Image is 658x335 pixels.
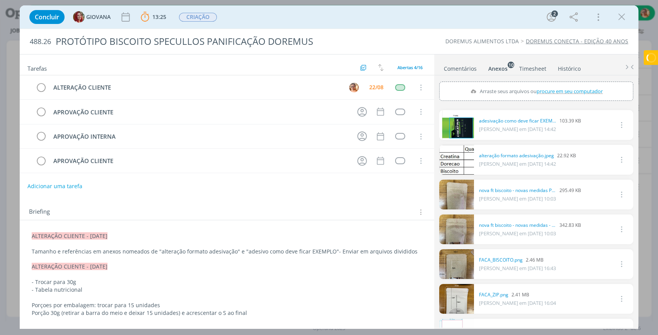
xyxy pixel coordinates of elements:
[29,10,65,24] button: Concluir
[545,11,557,23] button: 2
[479,222,556,229] a: nova ft biscoito - novas medidas - PARTE DA FRENTE.jpeg
[32,232,107,240] span: ALTERAÇÃO CLIENTE - [DATE]
[349,83,359,92] img: V
[519,61,547,73] a: Timesheet
[369,85,384,90] div: 22/08
[557,61,581,73] a: Histórico
[508,61,514,68] sup: 10
[479,117,556,124] a: adesivação como deve ficar EXEMPLO.jpeg
[139,11,168,23] button: 13:25
[53,32,376,51] div: PROTÓTIPO BISCOITO SPECULLOS PANIFICAÇÃO DOREMUS
[179,12,217,22] button: CRIAÇÃO
[479,152,554,159] a: alteração formato adesivação.jpeg
[551,10,558,17] div: 2
[27,63,47,72] span: Tarefas
[479,257,523,264] a: FACA_BISCOITO.png
[479,117,581,124] div: 103.39 KB
[179,13,217,22] span: CRIAÇÃO
[467,86,605,96] label: Arraste seus arquivos ou
[35,14,59,20] span: Concluir
[348,82,360,93] button: V
[73,11,85,23] img: G
[479,299,556,306] span: [PERSON_NAME] em [DATE] 16:04
[86,14,111,20] span: GIOVANA
[479,195,556,202] span: [PERSON_NAME] em [DATE] 10:03
[479,152,576,159] div: 22.92 KB
[479,257,556,264] div: 2.46 MB
[27,179,83,193] button: Adicionar uma tarefa
[479,160,556,167] span: [PERSON_NAME] em [DATE] 14:42
[32,309,422,317] p: Porção 30g (retirar a barra do meio e deixar 15 unidades) e acrescentar o S ao final
[32,248,422,255] p: Tamanho e referências em anexos nomeados de "alteração formato adesivação" e "adesivo como deve f...
[32,278,422,286] p: - Trocar para 30g
[397,65,423,70] span: Abertas 4/16
[537,88,603,95] span: procure em seu computador
[445,37,519,45] a: DOREMUS ALIMENTOS LTDA
[479,265,556,272] span: [PERSON_NAME] em [DATE] 16:43
[479,187,556,194] a: nova ft biscoito - novas medidas PARTE DE TRÁS.jpeg
[479,291,508,298] a: FACA_ZIP.png
[479,291,556,298] div: 2.41 MB
[32,301,422,309] p: Porçoes por embalagem: trocar para 15 unidades
[50,107,350,117] div: APROVAÇÃO CLIENTE
[479,187,581,194] div: 295.49 KB
[339,248,418,255] span: - Enviar em arquivos divididos
[443,61,477,73] a: Comentários
[479,230,556,237] span: [PERSON_NAME] em [DATE] 10:03
[73,11,111,23] button: GGIOVANA
[526,37,628,45] a: DOREMUS CONECTA - EDIÇÃO 40 ANOS
[152,13,166,20] span: 13:25
[50,83,342,92] div: ALTERAÇÃO CLIENTE
[50,132,350,141] div: APROVAÇÃO INTERNA
[479,326,556,333] a: WhatsApp Image [DATE] 15.51.15.jpeg
[50,156,350,166] div: APROVAÇÃO CLIENTE
[479,126,556,133] span: [PERSON_NAME] em [DATE] 14:42
[488,65,508,73] div: Anexos
[32,286,422,294] p: - Tabela nutricional
[20,5,638,329] div: dialog
[32,263,107,270] span: ALTERAÇÃO CLIENTE - [DATE]
[479,222,581,229] div: 342.83 KB
[479,326,578,333] div: 63.72 KB
[30,37,51,46] span: 488.26
[378,64,384,71] img: arrow-down-up.svg
[29,207,50,217] span: Briefing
